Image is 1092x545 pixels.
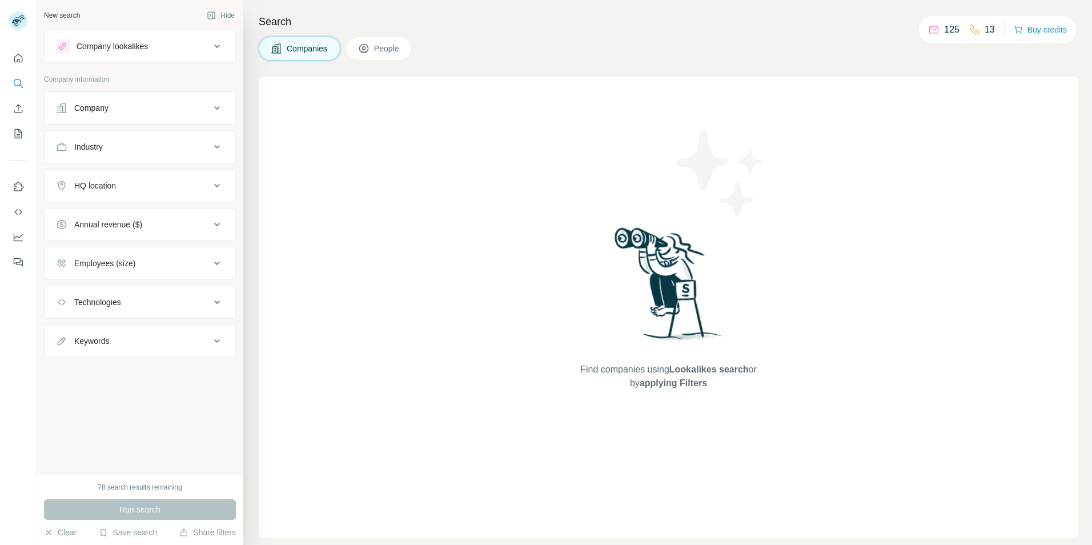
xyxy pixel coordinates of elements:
div: Technologies [74,296,121,308]
button: Use Surfe API [9,202,27,222]
p: 125 [944,23,959,37]
button: My lists [9,123,27,144]
span: applying Filters [640,378,707,388]
div: New search [44,10,80,21]
button: Clear [44,527,77,538]
img: Surfe Illustration - Stars [669,122,772,225]
span: People [374,43,400,54]
button: Use Surfe on LinkedIn [9,177,27,197]
span: Find companies using or by [577,363,760,390]
p: Company information [44,74,236,85]
button: Industry [45,133,235,161]
span: Lookalikes search [669,364,749,374]
div: HQ location [74,180,116,191]
button: HQ location [45,172,235,199]
button: Employees (size) [45,250,235,277]
button: Annual revenue ($) [45,211,235,238]
button: Quick start [9,48,27,69]
button: Share filters [179,527,236,538]
button: Company lookalikes [45,33,235,60]
div: Keywords [74,335,109,347]
button: Dashboard [9,227,27,247]
p: 13 [985,23,995,37]
div: Industry [74,141,103,153]
span: Companies [287,43,328,54]
button: Buy credits [1014,22,1067,38]
button: Feedback [9,252,27,272]
button: Enrich CSV [9,98,27,119]
button: Technologies [45,288,235,316]
div: Employees (size) [74,258,135,269]
h4: Search [259,14,1078,30]
button: Save search [99,527,157,538]
div: 78 search results remaining [98,482,182,492]
button: Search [9,73,27,94]
div: Annual revenue ($) [74,219,142,230]
img: Surfe Illustration - Woman searching with binoculars [609,225,728,352]
div: Company lookalikes [77,41,148,52]
div: Company [74,102,109,114]
button: Company [45,94,235,122]
button: Hide [199,7,243,24]
button: Keywords [45,327,235,355]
